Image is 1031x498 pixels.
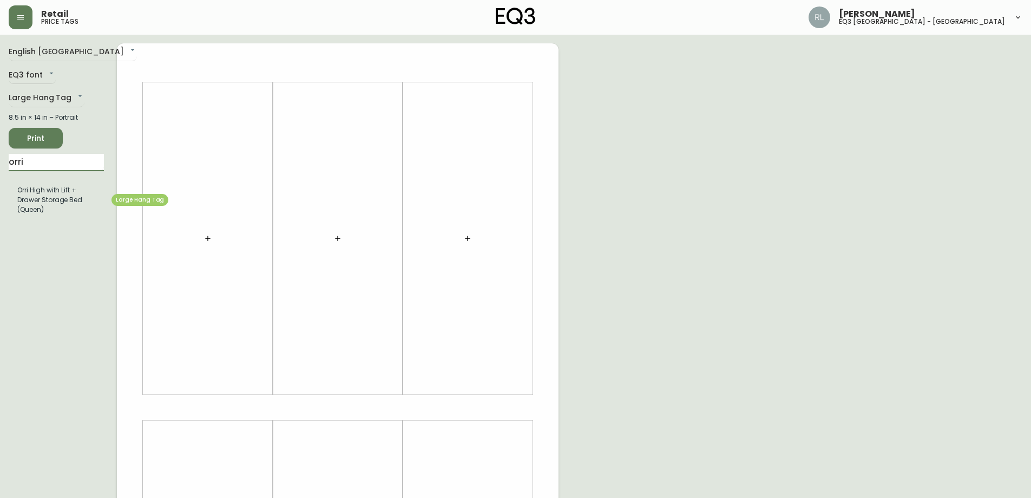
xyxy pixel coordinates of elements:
[9,154,104,171] input: Search
[9,113,104,122] div: 8.5 in × 14 in – Portrait
[496,8,536,25] img: logo
[9,43,137,61] div: English [GEOGRAPHIC_DATA]
[41,10,69,18] span: Retail
[9,67,56,85] div: EQ3 font
[839,10,915,18] span: [PERSON_NAME]
[17,132,54,145] span: Print
[9,181,104,219] li: Orri High with Lift + Drawer Storage Bed (Queen)
[41,18,78,25] h5: price tags
[839,18,1005,25] h5: eq3 [GEOGRAPHIC_DATA] - [GEOGRAPHIC_DATA]
[809,7,830,28] img: 91cc3602ba8cb70ae1ccf1ad2913f397
[9,89,84,107] div: Large Hang Tag
[9,128,63,148] button: Print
